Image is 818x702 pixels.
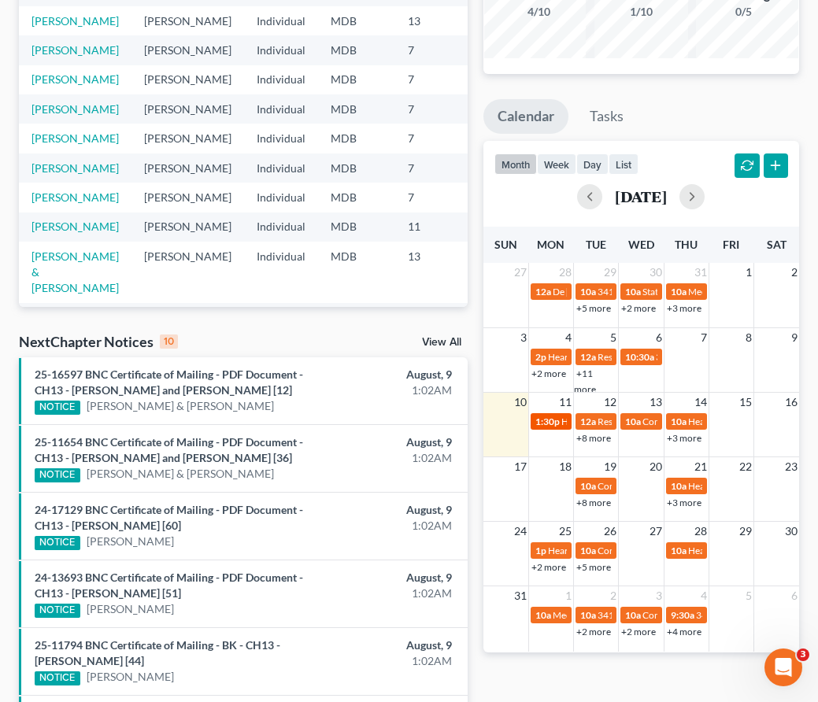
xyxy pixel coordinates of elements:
[35,604,80,618] div: NOTICE
[35,536,80,550] div: NOTICE
[483,99,568,134] a: Calendar
[557,522,573,541] span: 25
[395,35,474,65] td: 7
[790,328,799,347] span: 9
[586,238,606,251] span: Tue
[244,153,318,183] td: Individual
[318,153,395,183] td: MDB
[324,518,452,534] div: 1:02AM
[35,468,80,482] div: NOTICE
[790,586,799,605] span: 6
[31,102,119,116] a: [PERSON_NAME]
[519,328,528,347] span: 3
[31,161,119,175] a: [PERSON_NAME]
[131,124,244,153] td: [PERSON_NAME]
[244,242,318,302] td: Individual
[131,35,244,65] td: [PERSON_NAME]
[395,212,474,242] td: 11
[580,286,596,297] span: 10a
[35,503,303,532] a: 24-17129 BNC Certificate of Mailing - PDF Document - CH13 - [PERSON_NAME] [60]
[561,416,684,427] span: Hearing for [PERSON_NAME]
[531,561,566,573] a: +2 more
[625,286,641,297] span: 10a
[35,671,80,685] div: NOTICE
[31,131,119,145] a: [PERSON_NAME]
[598,286,750,297] span: 341(a) meeting for [PERSON_NAME]
[598,416,738,427] span: Response to AP Complaint - Qaum
[35,638,280,667] a: 25-11794 BNC Certificate of Mailing - BK - CH13 - [PERSON_NAME] [44]
[324,367,452,382] div: August, 9
[654,328,664,347] span: 6
[244,65,318,94] td: Individual
[688,286,787,297] span: Meeting of Creditors for
[693,263,709,282] span: 31
[602,522,618,541] span: 26
[395,303,474,332] td: 7
[576,302,611,314] a: +5 more
[244,124,318,153] td: Individual
[324,570,452,586] div: August, 9
[738,522,753,541] span: 29
[31,72,119,86] a: [PERSON_NAME]
[318,65,395,94] td: MDB
[318,183,395,212] td: MDB
[87,398,274,414] a: [PERSON_NAME] & [PERSON_NAME]
[648,263,664,282] span: 30
[667,497,701,508] a: +3 more
[395,94,474,124] td: 7
[667,626,701,637] a: +4 more
[35,571,303,600] a: 24-13693 BNC Certificate of Mailing - PDF Document - CH13 - [PERSON_NAME] [51]
[557,457,573,476] span: 18
[656,351,808,363] span: 341(a) meeting for [PERSON_NAME]
[564,328,573,347] span: 4
[783,522,799,541] span: 30
[621,626,656,637] a: +2 more
[609,328,618,347] span: 5
[625,351,654,363] span: 10:30a
[87,466,274,482] a: [PERSON_NAME] & [PERSON_NAME]
[537,153,576,175] button: week
[531,368,566,379] a: +2 more
[513,522,528,541] span: 24
[580,609,596,621] span: 10a
[602,457,618,476] span: 19
[576,153,609,175] button: day
[648,522,664,541] span: 27
[548,545,671,556] span: Hearing for [PERSON_NAME]
[675,238,698,251] span: Thu
[553,609,652,621] span: Meeting of Creditors for
[576,561,611,573] a: +5 more
[667,302,701,314] a: +3 more
[535,286,551,297] span: 12a
[31,190,119,204] a: [PERSON_NAME]
[422,337,461,348] a: View All
[244,303,318,332] td: Individual
[654,586,664,605] span: 3
[767,238,787,251] span: Sat
[35,401,80,415] div: NOTICE
[783,393,799,412] span: 16
[324,502,452,518] div: August, 9
[580,351,596,363] span: 12a
[790,263,799,282] span: 2
[324,637,452,653] div: August, 9
[609,586,618,605] span: 2
[688,416,811,427] span: Hearing for [PERSON_NAME]
[671,416,687,427] span: 10a
[671,286,687,297] span: 10a
[671,545,687,556] span: 10a
[580,480,596,492] span: 10a
[35,435,303,464] a: 25-11654 BNC Certificate of Mailing - PDF Document - CH13 - [PERSON_NAME] and [PERSON_NAME] [36]
[318,6,395,35] td: MDB
[244,94,318,124] td: Individual
[131,212,244,242] td: [PERSON_NAME]
[598,480,776,492] span: Confirmation hearing for [PERSON_NAME]
[693,522,709,541] span: 28
[671,480,687,492] span: 10a
[688,480,811,492] span: Hearing for [PERSON_NAME]
[574,368,596,395] a: +11 more
[244,183,318,212] td: Individual
[160,334,178,349] div: 10
[537,238,564,251] span: Mon
[744,586,753,605] span: 5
